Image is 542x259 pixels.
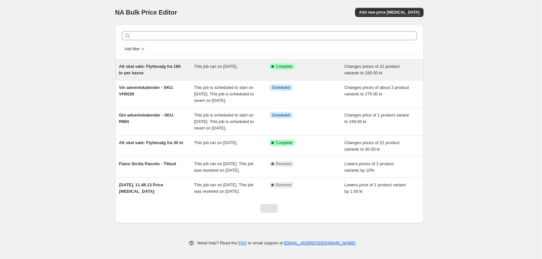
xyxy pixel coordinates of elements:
[194,113,254,130] span: This job is scheduled to start on [DATE]. This job is scheduled to revert on [DATE].
[194,140,238,145] span: This job ran on [DATE].
[344,182,406,194] span: Lowers price of 1 product variant by 1.00 kr
[276,64,292,69] span: Complete
[115,9,177,16] span: NA Bulk Price Editor
[247,240,284,245] span: or email support at
[272,85,290,90] span: Scheduled
[119,182,163,194] span: [DATE], 11.48.13 Price [MEDICAL_DATA]
[276,140,292,145] span: Complete
[276,161,292,166] span: Reverted
[119,140,184,145] span: Alt skal væk: Flyttesalg fra 30 kr
[284,240,355,245] a: [EMAIL_ADDRESS][DOMAIN_NAME]
[194,64,238,69] span: This job ran on [DATE].
[119,161,176,166] span: Fiano Sicilia Passito - Tilbud
[122,45,148,53] button: Add filter
[344,161,394,173] span: Lowers prices of 2 product variants by 10%
[260,204,278,213] nav: Pagination
[344,64,400,75] span: Changes prices of 22 product variants to 180.00 kr
[197,240,239,245] span: Need help? Read the
[359,10,419,15] span: Add new price [MEDICAL_DATA]
[344,113,409,124] span: Changes price of 1 product variant to 249.00 kr
[355,8,423,17] button: Add new price [MEDICAL_DATA]
[276,182,292,188] span: Reverted
[194,161,253,173] span: This job ran on [DATE]. This job was reverted on [DATE].
[344,140,400,152] span: Changes prices of 22 product variants to 30.00 kr
[119,113,175,124] span: Gin adventskalender - SKU. R993
[272,113,290,118] span: Scheduled
[344,85,409,96] span: Changes prices of about 2 product variants to 275.00 kr
[125,46,140,52] span: Add filter
[119,64,181,75] span: Alt skal væk: Flyttesalg fra 180 kr per kasse
[238,240,247,245] a: FAQ
[194,182,253,194] span: This job ran on [DATE]. This job was reverted on [DATE].
[194,85,254,103] span: This job is scheduled to start on [DATE]. This job is scheduled to revert on [DATE].
[119,85,174,96] span: Vin adventskalender - SKU. VH0026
